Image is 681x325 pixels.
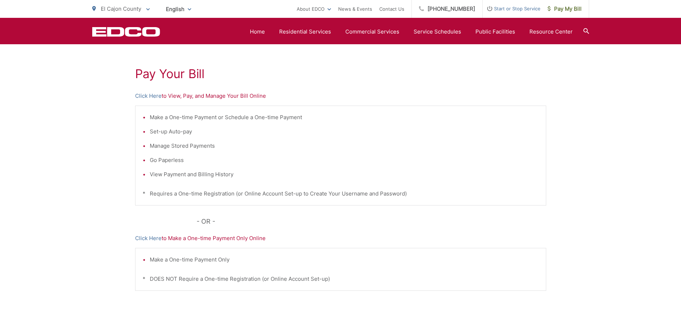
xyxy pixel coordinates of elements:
li: Set-up Auto-pay [150,127,539,136]
a: Public Facilities [475,27,515,36]
a: Click Here [135,234,162,243]
a: Resource Center [529,27,573,36]
span: English [161,3,197,15]
a: Commercial Services [345,27,399,36]
p: - OR - [197,216,546,227]
li: Make a One-time Payment Only [150,255,539,264]
p: to Make a One-time Payment Only Online [135,234,546,243]
a: EDCD logo. Return to the homepage. [92,27,160,37]
h1: Pay Your Bill [135,67,546,81]
p: * DOES NOT Require a One-time Registration (or Online Account Set-up) [143,275,539,283]
li: View Payment and Billing History [150,170,539,179]
a: News & Events [338,5,372,13]
a: Contact Us [379,5,404,13]
a: Home [250,27,265,36]
a: Service Schedules [414,27,461,36]
p: to View, Pay, and Manage Your Bill Online [135,92,546,100]
span: El Cajon County [101,5,141,12]
p: * Requires a One-time Registration (or Online Account Set-up to Create Your Username and Password) [143,189,539,198]
li: Go Paperless [150,156,539,164]
a: Click Here [135,92,162,100]
a: About EDCO [297,5,331,13]
span: Pay My Bill [548,5,582,13]
li: Manage Stored Payments [150,142,539,150]
li: Make a One-time Payment or Schedule a One-time Payment [150,113,539,122]
a: Residential Services [279,27,331,36]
